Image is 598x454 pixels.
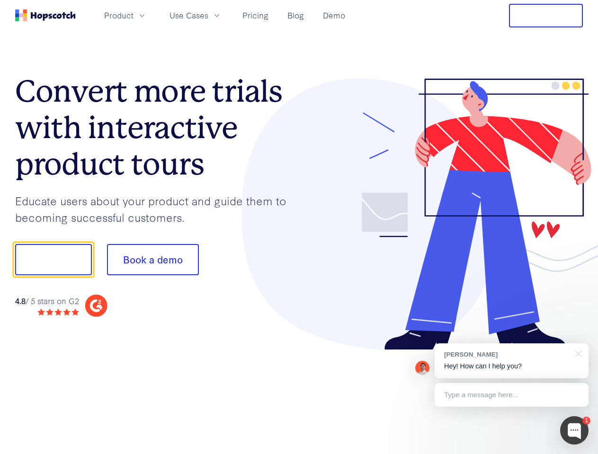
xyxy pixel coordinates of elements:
img: Mark Spera [415,361,429,375]
a: Home [15,9,76,21]
div: Type a message here... [435,383,589,407]
p: Hey! How can I help you? [444,361,579,371]
div: 1 [582,417,590,425]
a: Demo [319,8,349,23]
p: Educate users about your product and guide them to becoming successful customers. [15,192,299,225]
button: Free Trial [509,4,583,27]
a: Blog [284,8,308,23]
strong: 4.8 [15,295,26,306]
button: Book a demo [107,244,199,275]
a: Pricing [239,8,272,23]
button: Product [98,8,152,23]
div: [PERSON_NAME] [444,350,570,359]
div: / 5 stars on G2 [15,295,79,307]
h1: Convert more trials with interactive product tours [15,73,299,182]
span: Product [104,9,134,21]
button: Use Cases [164,8,227,23]
span: Use Cases [170,9,208,21]
button: Show me! [15,244,92,275]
